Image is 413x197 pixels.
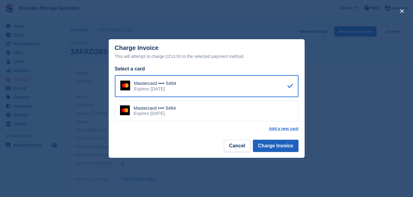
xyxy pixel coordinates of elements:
img: Mastercard Logo [120,81,130,90]
button: Cancel [224,140,250,152]
div: Charge Invoice [115,44,298,60]
div: Select a card [115,65,298,73]
div: Mastercard •••• 5494 [134,81,176,86]
div: Mastercard •••• 5494 [134,105,176,111]
img: Mastercard Logo [120,105,130,115]
a: Add a new card [269,126,298,131]
div: This will attempt to charge £213.93 to the selected payment method. [115,53,298,60]
div: Expires [DATE] [134,86,176,92]
div: Expires [DATE] [134,111,176,116]
button: close [397,6,407,16]
button: Charge Invoice [253,140,298,152]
